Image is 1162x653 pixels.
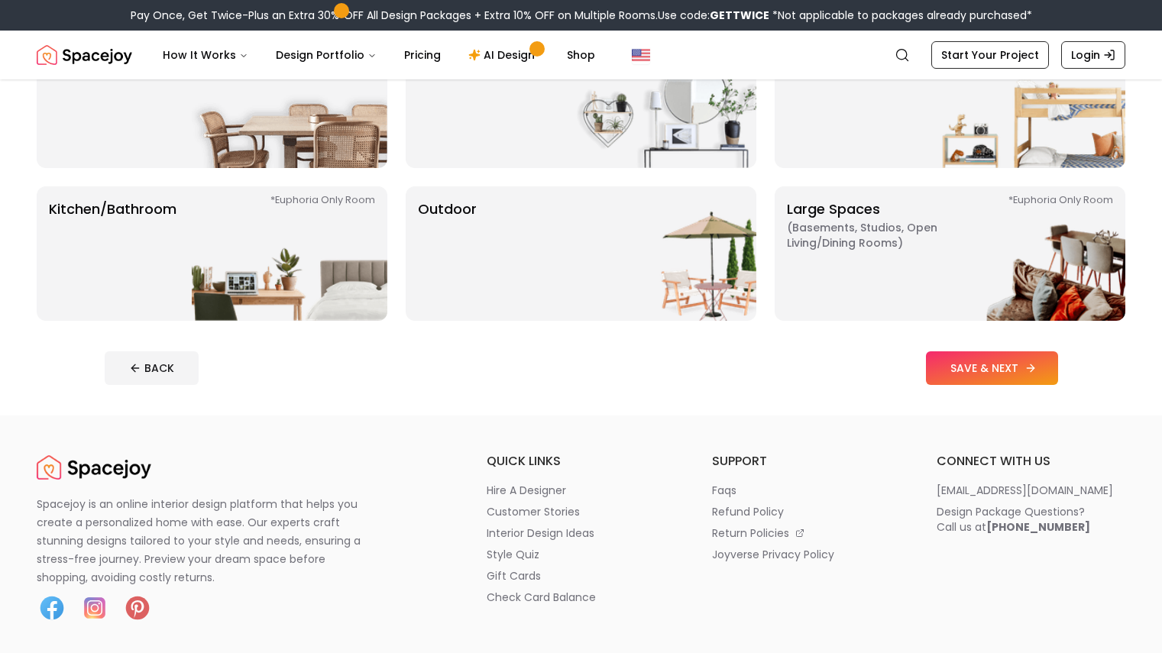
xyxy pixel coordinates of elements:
a: Pricing [392,40,453,70]
h6: support [712,452,901,470]
button: Design Portfolio [264,40,389,70]
a: Design Package Questions?Call us at[PHONE_NUMBER] [937,504,1125,535]
img: Spacejoy Logo [37,452,151,483]
span: *Not applicable to packages already purchased* [769,8,1032,23]
p: Spacejoy is an online interior design platform that helps you create a personalized home with eas... [37,495,379,587]
p: Large Spaces [787,199,978,309]
span: Use code: [658,8,769,23]
p: check card balance [487,590,596,605]
p: Outdoor [418,199,477,309]
a: style quiz [487,547,675,562]
img: Instagram icon [79,593,110,623]
h6: connect with us [937,452,1125,470]
img: Kitchen/Bathroom *Euphoria Only [192,186,387,321]
p: interior design ideas [487,525,594,541]
p: refund policy [712,504,784,519]
a: check card balance [487,590,675,605]
a: [EMAIL_ADDRESS][DOMAIN_NAME] [937,483,1125,498]
b: GETTWICE [710,8,769,23]
img: Kids' Bedroom/Nursery [930,34,1125,168]
img: Dining Room [192,34,387,168]
p: customer stories [487,504,580,519]
p: hire a designer [487,483,566,498]
a: hire a designer [487,483,675,498]
p: joyverse privacy policy [712,547,834,562]
p: gift cards [487,568,541,583]
a: customer stories [487,504,675,519]
img: Facebook icon [37,593,67,623]
a: refund policy [712,504,901,519]
img: Pinterest icon [122,593,153,623]
a: faqs [712,483,901,498]
p: Kids' Bedroom/Nursery [787,46,944,156]
b: [PHONE_NUMBER] [986,519,1090,535]
a: Shop [555,40,607,70]
img: Large Spaces *Euphoria Only [930,186,1125,321]
p: [EMAIL_ADDRESS][DOMAIN_NAME] [937,483,1113,498]
div: Pay Once, Get Twice-Plus an Extra 30% OFF All Design Packages + Extra 10% OFF on Multiple Rooms. [131,8,1032,23]
div: Design Package Questions? Call us at [937,504,1090,535]
a: return policies [712,525,901,541]
a: Spacejoy [37,40,132,70]
a: AI Design [456,40,552,70]
p: Kitchen/Bathroom [49,199,176,309]
a: Spacejoy [37,452,151,483]
p: entryway [418,46,481,156]
p: faqs [712,483,736,498]
span: ( Basements, Studios, Open living/dining rooms ) [787,220,978,251]
h6: quick links [487,452,675,470]
nav: Main [151,40,607,70]
p: style quiz [487,547,539,562]
img: United States [632,46,650,64]
a: interior design ideas [487,525,675,541]
a: Login [1061,41,1125,69]
img: Outdoor [561,186,756,321]
a: gift cards [487,568,675,583]
a: joyverse privacy policy [712,547,901,562]
a: Start Your Project [931,41,1049,69]
button: SAVE & NEXT [926,351,1058,385]
button: How It Works [151,40,261,70]
img: Spacejoy Logo [37,40,132,70]
button: BACK [105,351,199,385]
nav: Global [37,31,1125,79]
img: entryway [561,34,756,168]
p: Dining Room [49,46,135,156]
p: return policies [712,525,789,541]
